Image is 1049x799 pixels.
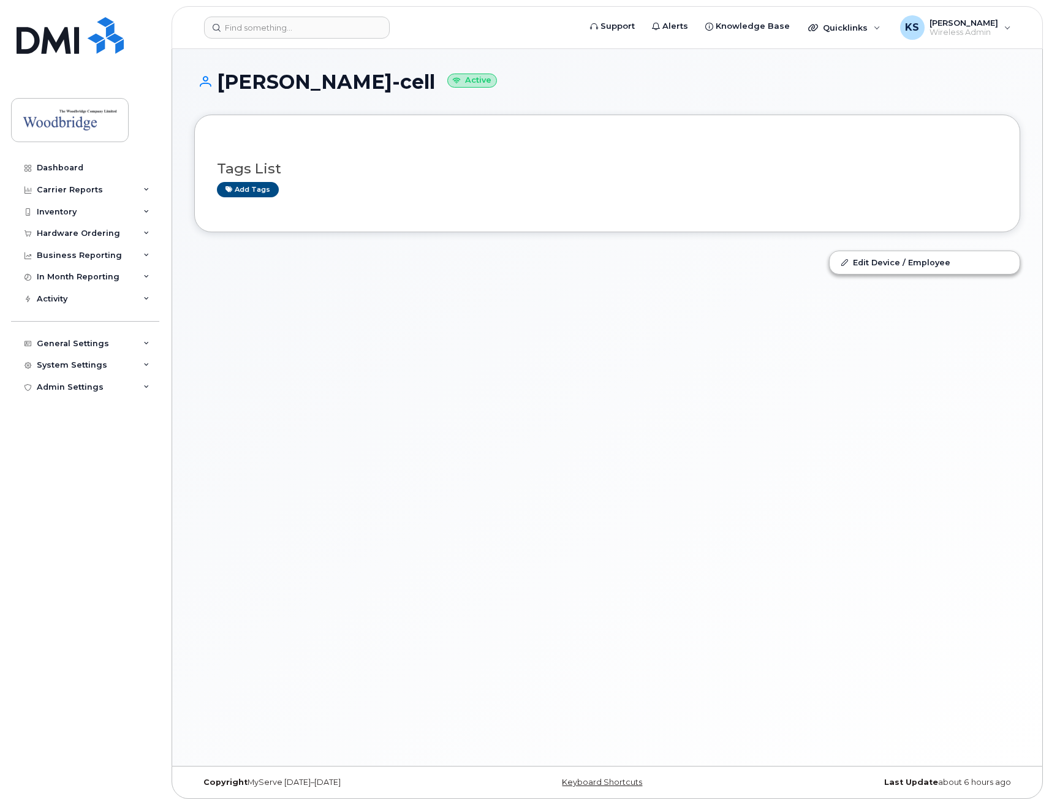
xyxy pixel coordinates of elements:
[217,161,998,176] h3: Tags List
[194,71,1020,93] h1: [PERSON_NAME]-cell
[830,251,1020,273] a: Edit Device / Employee
[447,74,497,88] small: Active
[217,182,279,197] a: Add tags
[194,778,469,787] div: MyServe [DATE]–[DATE]
[745,778,1020,787] div: about 6 hours ago
[203,778,248,787] strong: Copyright
[884,778,938,787] strong: Last Update
[562,778,642,787] a: Keyboard Shortcuts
